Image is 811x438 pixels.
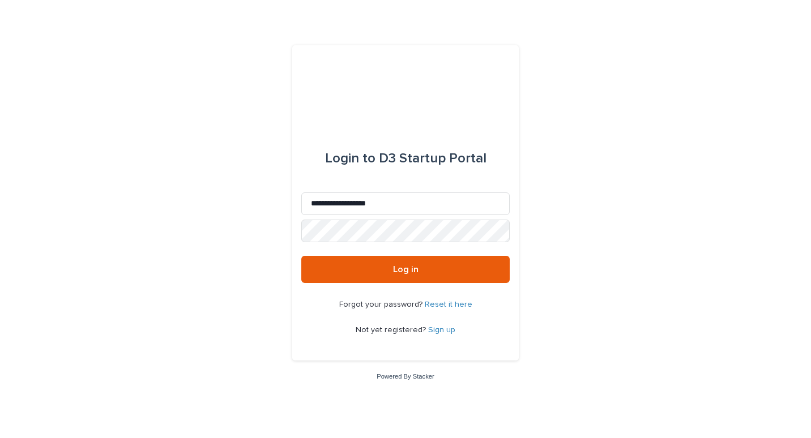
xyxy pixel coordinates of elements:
[377,373,434,380] a: Powered By Stacker
[393,265,419,274] span: Log in
[339,300,425,308] span: Forgot your password?
[428,326,455,334] a: Sign up
[325,152,375,165] span: Login to
[325,143,486,174] div: D3 Startup Portal
[425,300,472,308] a: Reset it here
[301,256,510,283] button: Log in
[369,72,443,106] img: q0dI35fxT46jIlCv2fcp
[356,326,428,334] span: Not yet registered?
